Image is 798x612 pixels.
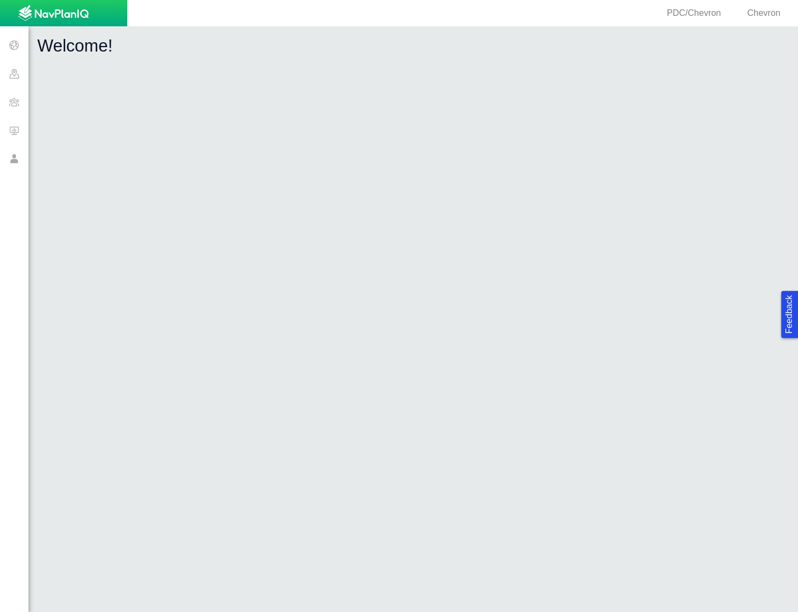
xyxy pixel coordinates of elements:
[18,5,89,22] img: UrbanGroupSolutionsTheme$USG_Images$logo.png
[748,8,780,18] span: Chevron
[781,291,798,338] button: Feedback
[37,35,789,57] h1: Welcome!
[667,8,721,18] span: PDC/Chevron
[734,7,785,20] div: Chevron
